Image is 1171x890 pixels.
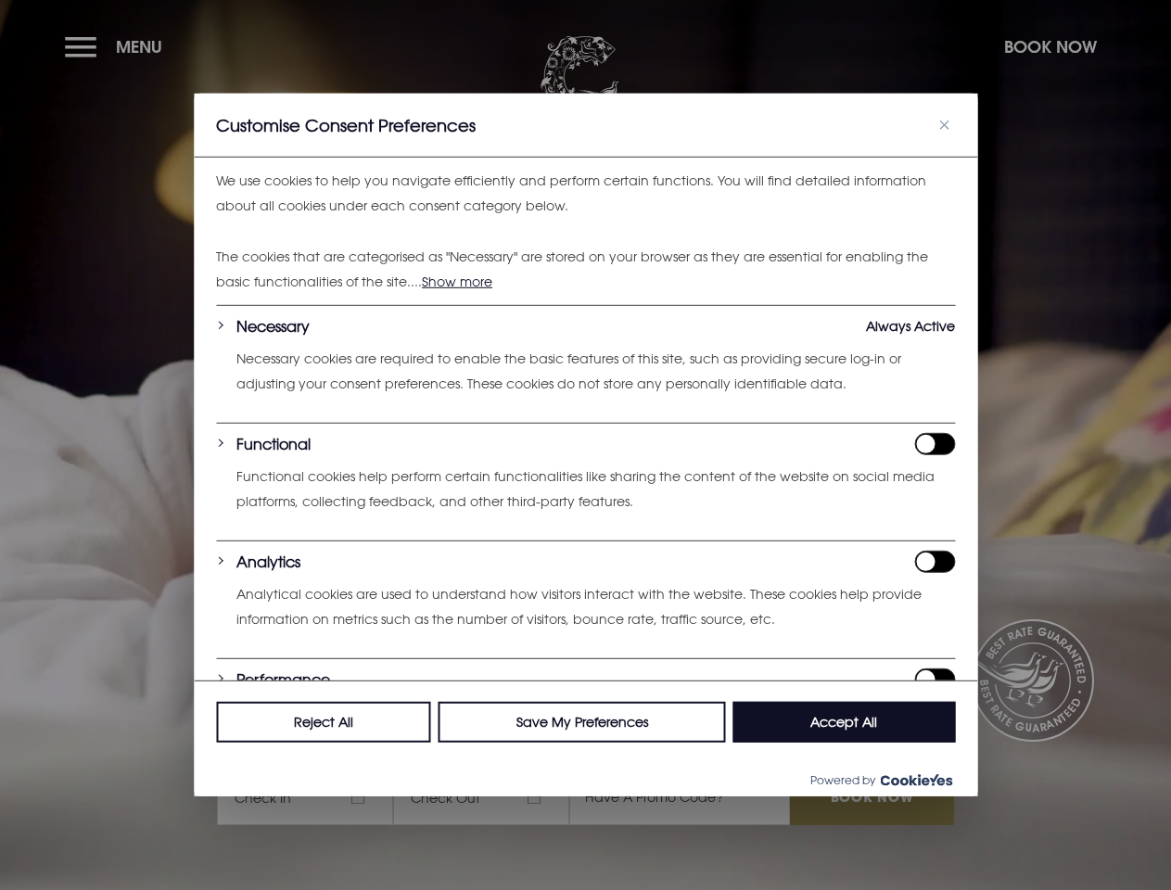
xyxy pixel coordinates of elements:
[439,702,726,743] button: Save My Preferences
[236,464,955,514] p: Functional cookies help perform certain functionalities like sharing the content of the website o...
[236,551,300,573] button: Analytics
[236,315,310,337] button: Necessary
[914,551,955,573] input: Enable Analytics
[732,702,955,743] button: Accept All
[216,114,476,136] span: Customise Consent Preferences
[236,347,955,396] p: Necessary cookies are required to enable the basic features of this site, such as providing secur...
[236,433,311,455] button: Functional
[914,668,955,691] input: Enable Performance
[216,169,955,218] p: We use cookies to help you navigate efficiently and perform certain functions. You will find deta...
[236,668,330,691] button: Performance
[194,763,977,796] div: Powered by
[216,245,955,294] p: The cookies that are categorised as "Necessary" are stored on your browser as they are essential ...
[194,94,977,796] div: Customise Consent Preferences
[236,582,955,631] p: Analytical cookies are used to understand how visitors interact with the website. These cookies h...
[866,315,955,337] span: Always Active
[933,114,955,136] button: Close
[216,702,431,743] button: Reject All
[880,774,952,786] img: Cookieyes logo
[422,270,492,292] button: Show more
[914,433,955,455] input: Enable Functional
[939,121,948,130] img: Close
